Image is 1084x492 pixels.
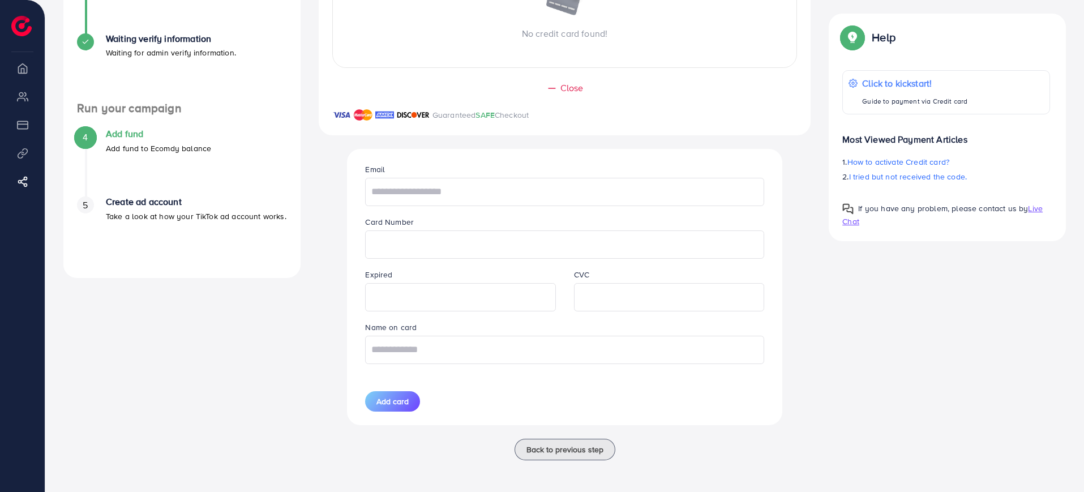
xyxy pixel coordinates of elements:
[106,33,236,44] h4: Waiting verify information
[365,216,414,228] label: Card Number
[333,27,797,40] p: No credit card found!
[63,129,301,196] li: Add fund
[371,232,757,257] iframe: Secure card number input frame
[475,109,495,121] span: SAFE
[83,131,88,144] span: 4
[63,101,301,115] h4: Run your campaign
[574,269,589,280] label: CVC
[371,285,549,310] iframe: Secure expiration date input frame
[106,209,286,223] p: Take a look at how your TikTok ad account works.
[332,108,351,122] img: brand
[397,108,430,122] img: brand
[526,444,603,455] span: Back to previous step
[365,164,385,175] label: Email
[365,391,420,412] button: Add card
[63,196,301,264] li: Create ad account
[837,76,1076,484] iframe: To enrich screen reader interactions, please activate Accessibility in Grammarly extension settings
[63,33,301,101] li: Waiting verify information
[365,269,392,280] label: Expired
[106,46,236,59] p: Waiting for admin verify information.
[354,108,372,122] img: brand
[515,439,615,460] button: Back to previous step
[83,199,88,212] span: 5
[560,82,584,95] span: Close
[11,16,32,36] img: logo
[580,285,758,310] iframe: Secure CVC input frame
[432,108,529,122] p: Guaranteed Checkout
[842,27,863,48] img: Popup guide
[365,322,417,333] label: Name on card
[376,396,409,407] span: Add card
[375,108,394,122] img: brand
[106,196,286,207] h4: Create ad account
[106,142,211,155] p: Add fund to Ecomdy balance
[872,31,896,44] p: Help
[106,129,211,139] h4: Add fund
